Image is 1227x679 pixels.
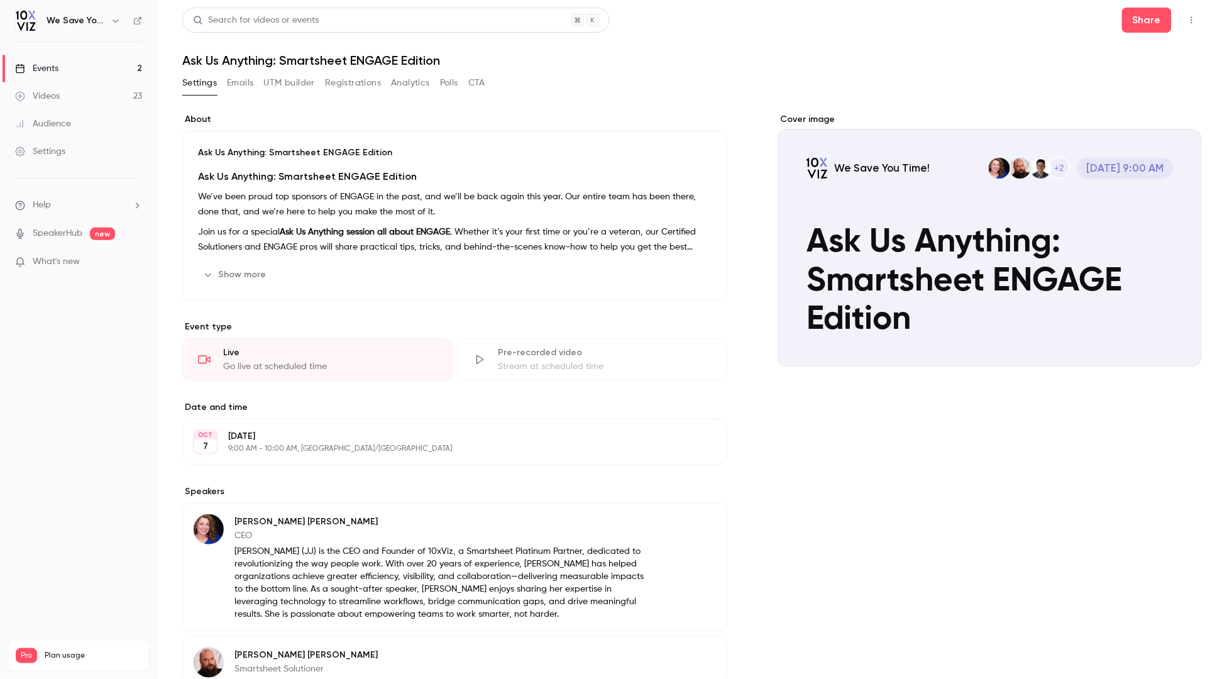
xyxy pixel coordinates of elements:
a: SpeakerHub [33,227,82,240]
div: LiveGo live at scheduled time [182,338,453,381]
span: new [90,228,115,240]
button: CTA [468,73,485,93]
label: Speakers [182,485,727,498]
label: About [182,113,727,126]
button: Emails [227,73,253,93]
div: Go live at scheduled time [223,360,437,373]
button: Share [1122,8,1172,33]
button: Settings [182,73,217,93]
button: Show more [198,265,273,285]
div: Live [223,346,437,359]
strong: Ask Us Anything: Smartsheet ENGAGE Edition [198,170,417,182]
p: Smartsheet Solutioner [234,663,646,675]
button: Polls [440,73,458,93]
div: OCT [194,431,217,439]
p: 7 [203,440,208,453]
div: Search for videos or events [193,14,319,27]
iframe: Noticeable Trigger [127,257,142,268]
div: Videos [15,90,60,102]
p: CEO [234,529,646,542]
div: Stream at scheduled time [498,360,712,373]
p: [PERSON_NAME] [PERSON_NAME] [234,516,646,528]
h1: Ask Us Anything: Smartsheet ENGAGE Edition [182,53,1202,68]
div: Audience [15,118,71,130]
button: UTM builder [264,73,315,93]
p: Ask Us Anything: Smartsheet ENGAGE Edition [198,146,712,159]
div: Pre-recorded videoStream at scheduled time [458,338,728,381]
span: Help [33,199,51,212]
div: Events [15,62,58,75]
img: Paul Newcome [194,648,224,678]
div: Pre-recorded video [498,346,712,359]
span: Plan usage [45,651,141,661]
p: Event type [182,321,727,333]
div: Jennifer Jones[PERSON_NAME] [PERSON_NAME]CEO[PERSON_NAME] (JJ) is the CEO and Founder of 10xViz, ... [182,503,727,631]
img: Jennifer Jones [194,514,224,544]
p: We’ve been proud top sponsors of ENGAGE in the past, and we’ll be back again this year. Our entir... [198,189,712,219]
p: [PERSON_NAME] [PERSON_NAME] [234,649,646,661]
p: [DATE] [228,430,661,443]
h6: We Save You Time! [47,14,106,27]
button: Analytics [391,73,430,93]
span: What's new [33,255,80,268]
p: 9:00 AM - 10:00 AM, [GEOGRAPHIC_DATA]/[GEOGRAPHIC_DATA] [228,444,661,454]
label: Cover image [778,113,1202,126]
strong: Ask Us Anything session all about ENGAGE [280,228,450,236]
span: Pro [16,648,37,663]
p: [PERSON_NAME] (JJ) is the CEO and Founder of 10xViz, a Smartsheet Platinum Partner, dedicated to ... [234,545,646,621]
button: Registrations [325,73,381,93]
li: help-dropdown-opener [15,199,142,212]
div: Settings [15,145,65,158]
label: Date and time [182,401,727,414]
section: Cover image [778,113,1202,367]
img: We Save You Time! [16,11,36,31]
p: Join us for a special . Whether it’s your first time or you’re a veteran, our Certified Solutione... [198,224,712,255]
